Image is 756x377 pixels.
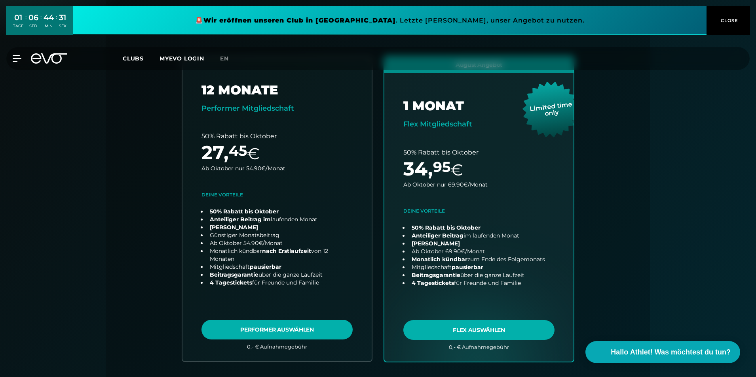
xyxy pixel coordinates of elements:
div: SEK [59,23,66,29]
div: MIN [44,23,54,29]
button: CLOSE [707,6,750,35]
div: 06 [28,12,38,23]
div: 44 [44,12,54,23]
div: 01 [13,12,23,23]
span: Hallo Athlet! Was möchtest du tun? [611,347,731,358]
a: MYEVO LOGIN [160,55,204,62]
a: choose plan [182,57,372,362]
div: TAGE [13,23,23,29]
span: Clubs [123,55,144,62]
span: en [220,55,229,62]
a: en [220,54,238,63]
div: : [56,13,57,34]
span: CLOSE [719,17,738,24]
div: STD [28,23,38,29]
a: Clubs [123,55,160,62]
a: choose plan [384,57,574,362]
div: : [40,13,42,34]
div: 31 [59,12,66,23]
div: : [25,13,27,34]
button: Hallo Athlet! Was möchtest du tun? [585,341,740,363]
